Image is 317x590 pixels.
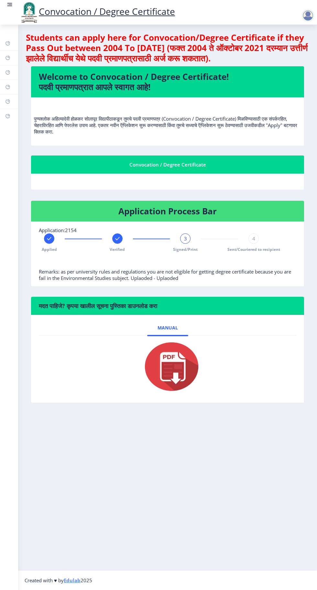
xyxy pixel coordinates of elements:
[39,302,296,310] h6: मदत पाहिजे? कृपया खालील सूचना पुस्तिका डाउनलोड करा
[19,1,39,23] img: logo
[39,71,296,92] h4: Welcome to Convocation / Degree Certificate! पदवी प्रमाणपत्रात आपले स्वागत आहे!
[39,227,77,233] span: Application:2154
[147,320,188,336] a: Manual
[173,247,198,252] span: Signed/Print
[227,247,280,252] span: Sent/Couriered to recipient
[25,577,92,584] span: Created with ♥ by 2025
[39,268,291,281] span: Remarks: as per university rules and regulations you are not eligible for getting degree certific...
[34,102,301,135] p: पुण्यश्लोक अहिल्यादेवी होळकर सोलापूर विद्यापीठाकडून तुमचे पदवी प्रमाणपत्र (Convocation / Degree C...
[252,235,255,242] span: 4
[110,247,125,252] span: Verified
[26,32,309,63] h4: Students can apply here for Convocation/Degree Certificate if they Pass Out between 2004 To [DATE...
[39,206,296,216] h4: Application Process Bar
[184,235,187,242] span: 3
[135,341,200,392] img: pdf.png
[42,247,57,252] span: Applied
[19,5,175,17] a: Convocation / Degree Certificate
[39,161,296,168] div: Convocation / Degree Certificate
[158,325,178,330] span: Manual
[64,577,81,584] a: Edulab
